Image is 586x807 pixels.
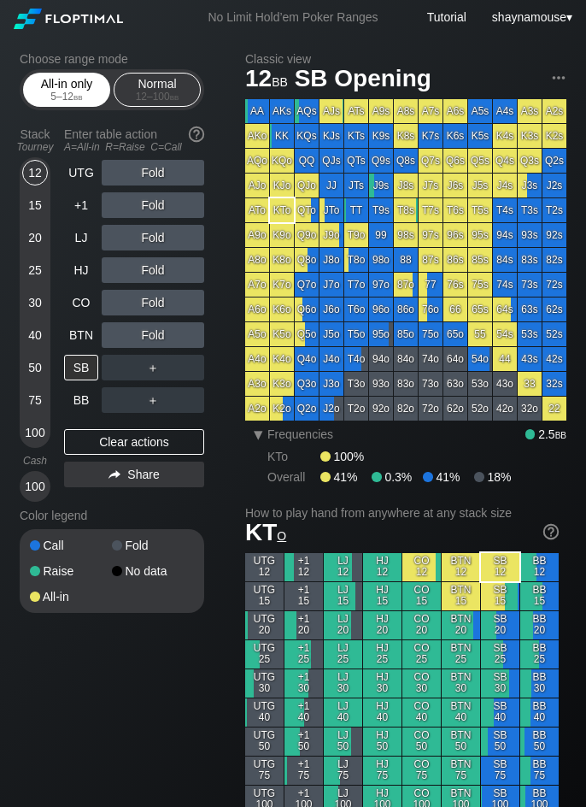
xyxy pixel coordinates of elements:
div: 72s [542,273,566,297]
div: 84s [493,248,517,272]
div: HJ 15 [363,582,401,610]
div: A9s [369,99,393,123]
div: 92s [542,223,566,247]
a: Tutorial [427,10,466,24]
div: Fold [102,225,204,250]
div: CO 25 [402,640,441,669]
div: 75 [22,387,48,413]
div: 73o [419,372,442,396]
div: KTs [344,124,368,148]
div: BB 30 [520,669,559,698]
div: 18% [474,470,511,484]
span: o [277,525,286,544]
div: KQo [270,149,294,173]
div: K4o [270,347,294,371]
div: 25 [22,257,48,283]
div: T3s [518,198,542,222]
div: 83s [518,248,542,272]
div: T6o [344,297,368,321]
div: BTN 40 [442,698,480,727]
div: K5s [468,124,492,148]
div: 95s [468,223,492,247]
div: QTo [295,198,319,222]
div: 97s [419,223,442,247]
div: BTN 20 [442,611,480,639]
div: 98s [394,223,418,247]
div: 64o [443,347,467,371]
div: J5s [468,174,492,197]
div: K6o [270,297,294,321]
div: K8s [394,124,418,148]
div: UTG [64,160,98,186]
div: LJ 25 [324,640,362,669]
div: +1 40 [284,698,323,727]
div: T6s [443,198,467,222]
div: 65o [443,322,467,346]
div: Cash [13,455,57,467]
div: LJ 20 [324,611,362,639]
div: BTN 15 [442,582,480,610]
div: 100 [22,474,48,499]
div: 30 [22,290,48,315]
div: +1 25 [284,640,323,669]
div: 72o [419,397,442,421]
div: ＋ [102,355,204,380]
div: 97o [369,273,393,297]
div: A3s [518,99,542,123]
div: ＋ [102,387,204,413]
div: A5o [245,322,269,346]
div: CO 30 [402,669,441,698]
div: Fold [102,160,204,186]
div: T2o [344,397,368,421]
div: BB 25 [520,640,559,669]
div: AQo [245,149,269,173]
div: Q4o [295,347,319,371]
div: SB [64,355,98,380]
div: 100 [22,420,48,445]
div: A3o [245,372,269,396]
div: Q3o [295,372,319,396]
div: T4o [344,347,368,371]
div: 86s [443,248,467,272]
div: 95o [369,322,393,346]
div: BTN [64,322,98,348]
div: A7s [419,99,442,123]
div: Q2o [295,397,319,421]
div: T4s [493,198,517,222]
div: AQs [295,99,319,123]
div: SB 50 [481,727,519,756]
div: Enter table action [64,121,204,160]
div: CO 20 [402,611,441,639]
div: 98o [369,248,393,272]
div: 54o [468,347,492,371]
div: Q5s [468,149,492,173]
div: JTo [319,198,343,222]
div: J8o [319,248,343,272]
div: 63o [443,372,467,396]
div: BB 40 [520,698,559,727]
div: UTG 30 [245,669,284,698]
div: Q2s [542,149,566,173]
div: +1 15 [284,582,323,610]
div: 77 [419,273,442,297]
div: LJ 15 [324,582,362,610]
div: HJ 50 [363,727,401,756]
div: J7s [419,174,442,197]
div: UTG 15 [245,582,284,610]
div: 93s [518,223,542,247]
div: UTG 50 [245,727,284,756]
div: 32o [518,397,542,421]
div: A6s [443,99,467,123]
img: share.864f2f62.svg [108,470,120,480]
div: J3o [319,372,343,396]
div: AA [245,99,269,123]
div: K3o [270,372,294,396]
div: 62o [443,397,467,421]
span: bb [73,91,83,103]
div: QQ [295,149,319,173]
div: J6o [319,297,343,321]
div: 55 [468,322,492,346]
div: Raise [30,565,112,577]
div: 20 [22,225,48,250]
div: Q7o [295,273,319,297]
